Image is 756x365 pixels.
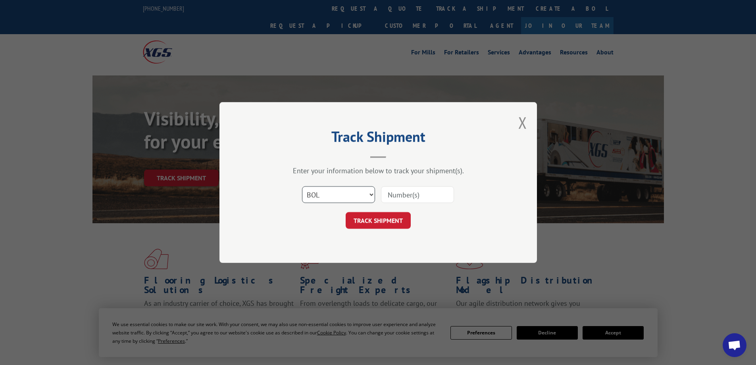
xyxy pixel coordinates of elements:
input: Number(s) [381,186,454,203]
h2: Track Shipment [259,131,497,146]
button: TRACK SHIPMENT [346,212,411,229]
button: Close modal [518,112,527,133]
div: Open chat [723,333,746,357]
div: Enter your information below to track your shipment(s). [259,166,497,175]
